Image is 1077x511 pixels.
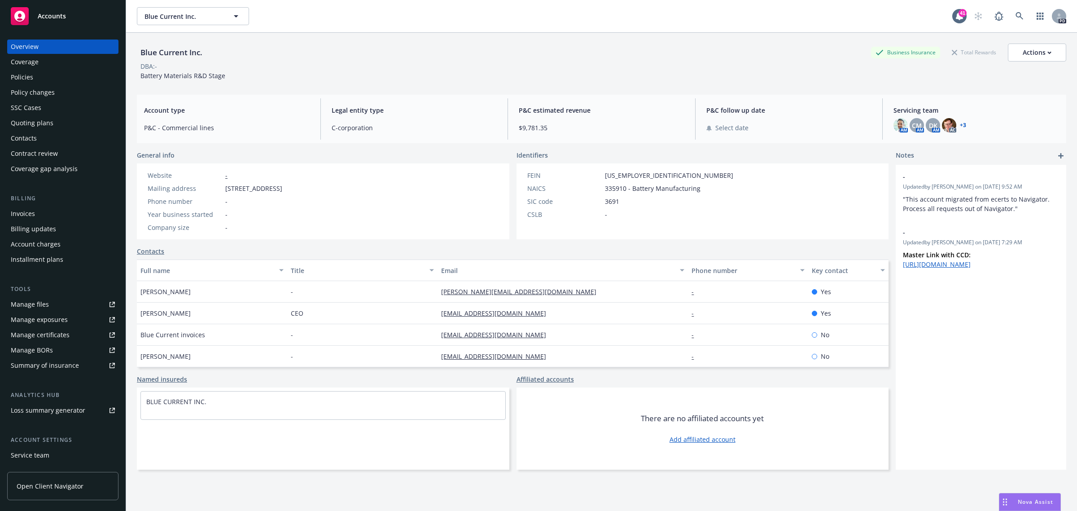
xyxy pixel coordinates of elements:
a: Coverage [7,55,118,69]
div: Manage files [11,297,49,312]
div: Manage certificates [11,328,70,342]
span: Identifiers [517,150,548,160]
div: Title [291,266,424,275]
div: CSLB [527,210,601,219]
span: [PERSON_NAME] [140,308,191,318]
div: Sales relationships [11,463,68,478]
a: Invoices [7,207,118,221]
a: Report a Bug [990,7,1008,25]
a: Billing updates [7,222,118,236]
div: SIC code [527,197,601,206]
div: Full name [140,266,274,275]
span: Servicing team [893,106,1059,115]
a: Account charges [7,237,118,251]
span: Open Client Navigator [17,481,83,491]
span: DK [929,121,937,130]
div: Billing [7,194,118,203]
span: - [291,352,293,361]
span: Account type [144,106,310,115]
div: Drag to move [999,493,1011,511]
div: -Updatedby [PERSON_NAME] on [DATE] 7:29 AMMaster Link with CCD: [URL][DOMAIN_NAME] [896,220,1066,276]
div: Phone number [692,266,795,275]
span: Yes [821,287,831,296]
div: Year business started [148,210,222,219]
div: Business Insurance [871,47,940,58]
a: Policies [7,70,118,84]
a: - [692,309,701,317]
div: NAICS [527,184,601,193]
a: Loss summary generator [7,403,118,418]
span: No [821,352,829,361]
span: - [291,330,293,339]
span: Updated by [PERSON_NAME] on [DATE] 7:29 AM [903,238,1059,247]
span: - [903,172,1036,181]
span: [PERSON_NAME] [140,287,191,296]
a: Contract review [7,146,118,161]
span: [STREET_ADDRESS] [225,184,282,193]
div: Invoices [11,207,35,221]
span: Select date [715,123,749,132]
a: Installment plans [7,252,118,267]
span: There are no affiliated accounts yet [641,413,764,424]
a: Named insureds [137,374,187,384]
span: No [821,330,829,339]
div: Quoting plans [11,116,53,130]
button: Nova Assist [999,493,1061,511]
span: CEO [291,308,303,318]
span: P&C estimated revenue [519,106,684,115]
a: Contacts [7,131,118,145]
div: Key contact [812,266,875,275]
a: Sales relationships [7,463,118,478]
button: Actions [1008,44,1066,62]
a: Manage certificates [7,328,118,342]
div: Policy changes [11,85,55,100]
span: - [291,287,293,296]
button: Key contact [808,260,889,281]
div: SSC Cases [11,101,41,115]
div: Service team [11,448,49,463]
span: - [225,197,228,206]
button: Email [438,260,688,281]
a: Service team [7,448,118,463]
a: Start snowing [969,7,987,25]
a: Manage exposures [7,313,118,327]
a: [PERSON_NAME][EMAIL_ADDRESS][DOMAIN_NAME] [441,287,604,296]
a: Coverage gap analysis [7,162,118,176]
span: CM [912,121,922,130]
div: Installment plans [11,252,63,267]
img: photo [942,118,956,132]
div: Contract review [11,146,58,161]
div: Manage exposures [11,313,68,327]
a: BLUE CURRENT INC. [146,397,206,406]
span: $9,781.35 [519,123,684,132]
a: SSC Cases [7,101,118,115]
a: - [692,352,701,361]
span: - [903,228,1036,237]
a: Accounts [7,4,118,29]
a: - [692,287,701,296]
img: photo [893,118,908,132]
a: - [225,171,228,180]
button: Blue Current Inc. [137,7,249,25]
div: Mailing address [148,184,222,193]
span: Blue Current invoices [140,330,205,339]
a: Affiliated accounts [517,374,574,384]
div: Blue Current Inc. [137,47,206,58]
div: Summary of insurance [11,358,79,373]
span: [US_EMPLOYER_IDENTIFICATION_NUMBER] [605,171,733,180]
a: [EMAIL_ADDRESS][DOMAIN_NAME] [441,330,553,339]
div: Phone number [148,197,222,206]
a: add [1055,150,1066,161]
div: Tools [7,285,118,294]
strong: Master Link with CCD: [903,251,971,259]
a: Search [1011,7,1029,25]
a: +3 [960,123,966,128]
a: [EMAIL_ADDRESS][DOMAIN_NAME] [441,309,553,317]
div: Billing updates [11,222,56,236]
div: DBA: - [140,62,157,71]
div: 41 [959,9,967,17]
span: General info [137,150,175,160]
a: Manage files [7,297,118,312]
span: - [605,210,607,219]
